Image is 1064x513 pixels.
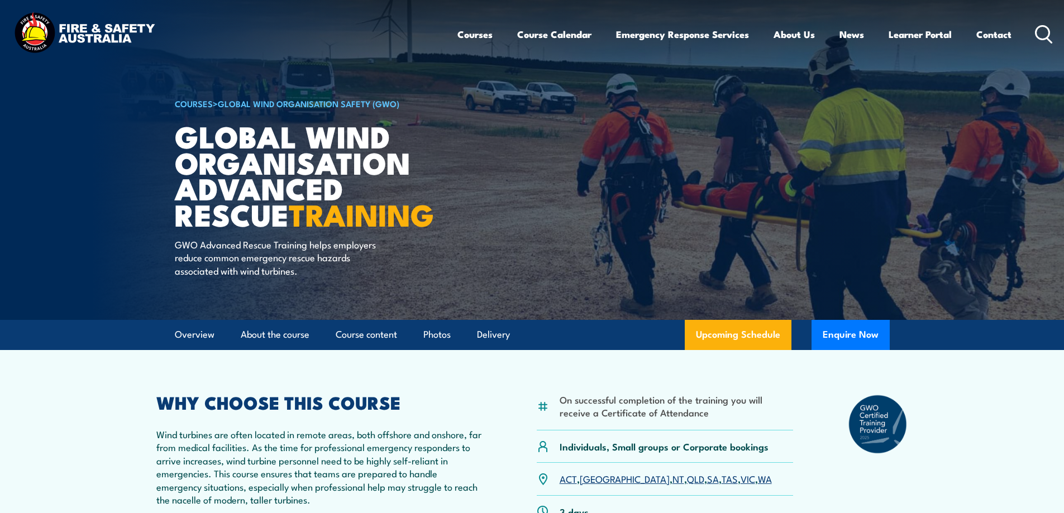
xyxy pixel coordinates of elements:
[687,472,704,485] a: QLD
[175,238,379,277] p: GWO Advanced Rescue Training helps employers reduce common emergency rescue hazards associated wi...
[722,472,738,485] a: TAS
[289,190,434,237] strong: TRAINING
[218,97,399,109] a: Global Wind Organisation Safety (GWO)
[423,320,451,349] a: Photos
[758,472,772,485] a: WA
[560,440,769,453] p: Individuals, Small groups or Corporate bookings
[976,20,1011,49] a: Contact
[156,428,483,506] p: Wind turbines are often located in remote areas, both offshore and onshore, far from medical faci...
[175,320,214,349] a: Overview
[685,320,791,350] a: Upcoming Schedule
[156,394,483,410] h2: WHY CHOOSE THIS COURSE
[672,472,684,485] a: NT
[616,20,749,49] a: Emergency Response Services
[175,123,451,227] h1: Global Wind Organisation Advanced Rescue
[457,20,493,49] a: Courses
[839,20,864,49] a: News
[175,97,451,110] h6: >
[477,320,510,349] a: Delivery
[175,97,213,109] a: COURSES
[812,320,890,350] button: Enquire Now
[707,472,719,485] a: SA
[560,472,772,485] p: , , , , , , ,
[241,320,309,349] a: About the course
[560,393,794,419] li: On successful completion of the training you will receive a Certificate of Attendance
[774,20,815,49] a: About Us
[560,472,577,485] a: ACT
[741,472,755,485] a: VIC
[889,20,952,49] a: Learner Portal
[580,472,670,485] a: [GEOGRAPHIC_DATA]
[336,320,397,349] a: Course content
[848,394,908,454] img: GWO_badge_2025-a
[517,20,591,49] a: Course Calendar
